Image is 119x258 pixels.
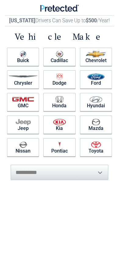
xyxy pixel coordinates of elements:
[9,18,35,24] b: [US_STATE]
[43,138,75,157] a: Pontiac
[40,5,79,12] img: Main Logo
[56,96,63,103] img: honda
[12,97,34,102] img: gmc
[87,73,105,80] img: ford
[56,51,63,57] img: cadillac
[20,51,26,57] img: buick
[92,119,100,125] img: mazda
[43,70,75,89] a: Dodge
[8,76,38,78] img: chrysler
[43,48,75,66] a: Cadillac
[80,93,112,111] a: Hyundai
[80,48,112,66] a: Chevrolet
[7,70,39,89] a: Chrysler
[43,93,75,111] a: Honda
[53,119,66,125] img: kia
[7,48,39,66] a: Buick
[80,70,112,89] a: Ford
[43,116,75,134] a: Kia
[7,93,39,111] a: GMC
[5,15,114,26] h2: Drivers Can Save Up to /Year
[91,141,101,148] img: toyota
[56,73,63,80] img: dodge
[7,116,39,134] a: Jeep
[16,119,31,125] img: jeep
[19,141,27,148] img: nissan
[89,96,102,103] img: hyundai
[80,138,112,157] a: Toyota
[80,116,112,134] a: Mazda
[58,141,61,148] img: pontiac
[86,18,97,24] b: $500
[7,138,39,157] a: Nissan
[86,51,106,57] img: chevrolet
[5,31,114,42] h2: Vehicle Make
